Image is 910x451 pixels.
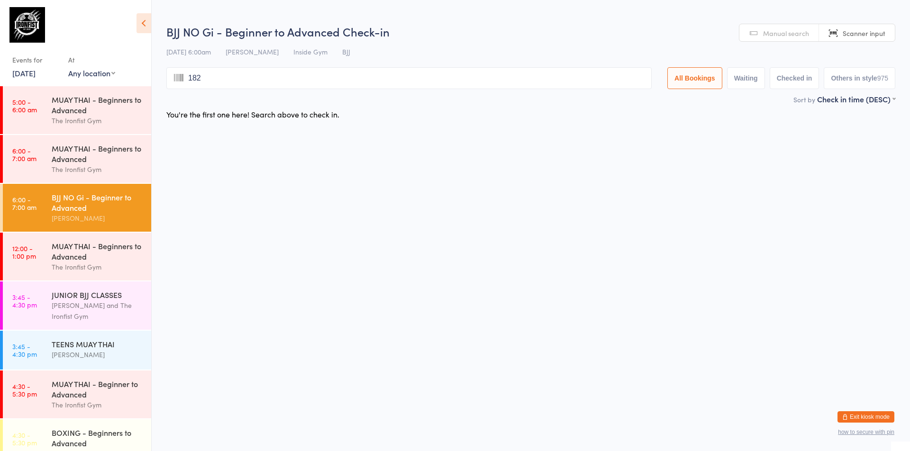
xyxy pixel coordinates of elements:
div: BOXING - Beginners to Advanced [52,427,143,448]
div: At [68,52,115,68]
div: The Ironfist Gym [52,399,143,410]
time: 6:00 - 7:00 am [12,196,36,211]
time: 6:00 - 7:00 am [12,147,36,162]
div: You're the first one here! Search above to check in. [166,109,339,119]
div: 975 [877,74,888,82]
div: MUAY THAI - Beginner to Advanced [52,379,143,399]
button: Waiting [727,67,765,89]
div: [PERSON_NAME] and The Ironfist Gym [52,300,143,322]
button: Exit kiosk mode [837,411,894,423]
a: 3:45 -4:30 pmTEENS MUAY THAI[PERSON_NAME] [3,331,151,370]
span: BJJ [342,47,350,56]
a: 3:45 -4:30 pmJUNIOR BJJ CLASSES[PERSON_NAME] and The Ironfist Gym [3,281,151,330]
time: 3:45 - 4:30 pm [12,293,37,308]
span: Manual search [763,28,809,38]
h2: BJJ NO Gi - Beginner to Advanced Check-in [166,24,895,39]
div: BJJ NO Gi - Beginner to Advanced [52,192,143,213]
img: The Ironfist Gym [9,7,45,43]
time: 3:45 - 4:30 pm [12,343,37,358]
div: Events for [12,52,59,68]
div: TEENS MUAY THAI [52,339,143,349]
a: 12:00 -1:00 pmMUAY THAI - Beginners to AdvancedThe Ironfist Gym [3,233,151,280]
a: 6:00 -7:00 amBJJ NO Gi - Beginner to Advanced[PERSON_NAME] [3,184,151,232]
div: Check in time (DESC) [817,94,895,104]
div: MUAY THAI - Beginners to Advanced [52,94,143,115]
div: MUAY THAI - Beginners to Advanced [52,241,143,262]
div: The Ironfist Gym [52,164,143,175]
input: Search [166,67,652,89]
label: Sort by [793,95,815,104]
button: Checked in [770,67,819,89]
time: 5:00 - 6:00 am [12,98,37,113]
div: The Ironfist Gym [52,262,143,272]
span: [DATE] 6:00am [166,47,211,56]
time: 4:30 - 5:30 pm [12,382,37,397]
time: 12:00 - 1:00 pm [12,244,36,260]
div: The Ironfist Gym [52,115,143,126]
a: 6:00 -7:00 amMUAY THAI - Beginners to AdvancedThe Ironfist Gym [3,135,151,183]
div: Any location [68,68,115,78]
span: [PERSON_NAME] [226,47,279,56]
time: 4:30 - 5:30 pm [12,431,37,446]
div: MUAY THAI - Beginners to Advanced [52,143,143,164]
a: [DATE] [12,68,36,78]
span: Inside Gym [293,47,328,56]
a: 5:00 -6:00 amMUAY THAI - Beginners to AdvancedThe Ironfist Gym [3,86,151,134]
button: how to secure with pin [838,429,894,435]
span: Scanner input [843,28,885,38]
button: Others in style975 [824,67,895,89]
div: [PERSON_NAME] [52,349,143,360]
div: JUNIOR BJJ CLASSES [52,289,143,300]
a: 4:30 -5:30 pmMUAY THAI - Beginner to AdvancedThe Ironfist Gym [3,370,151,418]
button: All Bookings [667,67,722,89]
div: [PERSON_NAME] [52,213,143,224]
